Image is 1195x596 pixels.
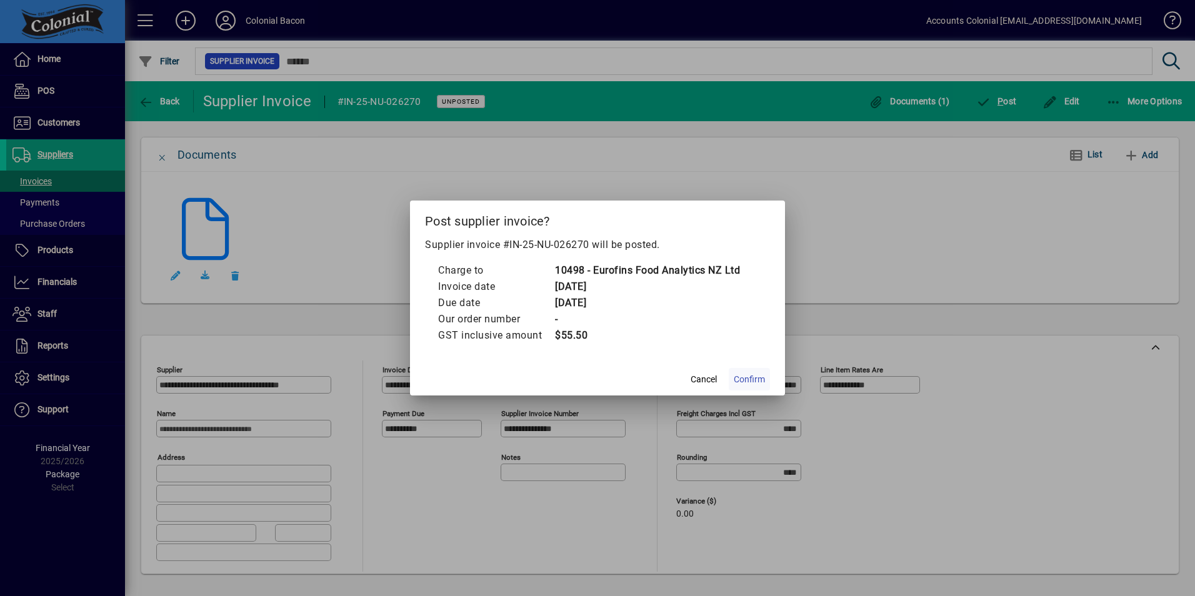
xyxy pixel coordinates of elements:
td: [DATE] [554,279,740,295]
td: [DATE] [554,295,740,311]
td: Our order number [437,311,554,327]
td: GST inclusive amount [437,327,554,344]
td: Charge to [437,262,554,279]
span: Cancel [691,373,717,386]
span: Confirm [734,373,765,386]
td: $55.50 [554,327,740,344]
p: Supplier invoice #IN-25-NU-026270 will be posted. [425,237,770,252]
td: Invoice date [437,279,554,295]
button: Cancel [684,368,724,390]
button: Confirm [729,368,770,390]
h2: Post supplier invoice? [410,201,785,237]
td: - [554,311,740,327]
td: Due date [437,295,554,311]
td: 10498 - Eurofins Food Analytics NZ Ltd [554,262,740,279]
